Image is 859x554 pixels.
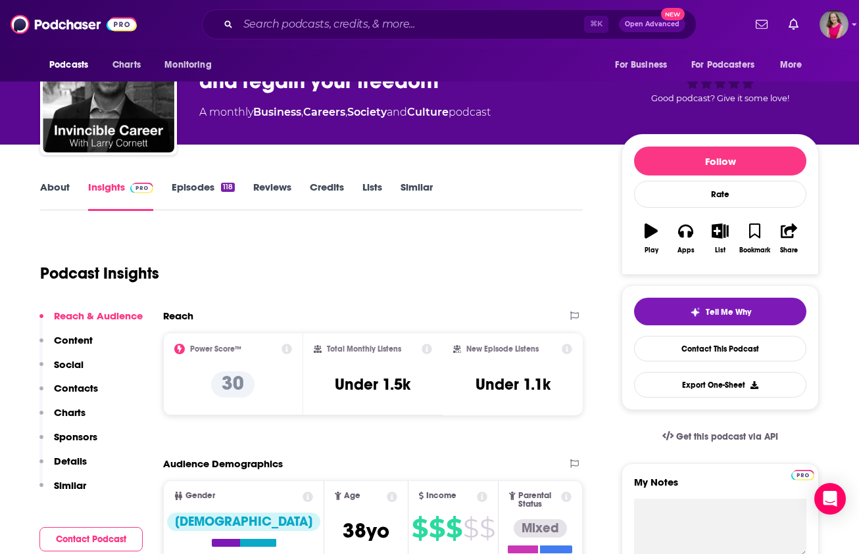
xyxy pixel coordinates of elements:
[706,307,751,317] span: Tell Me Why
[39,430,97,455] button: Sponsors
[49,56,88,74] span: Podcasts
[39,382,98,406] button: Contacts
[345,106,347,118] span: ,
[54,479,86,492] p: Similar
[344,492,360,500] span: Age
[253,181,291,211] a: Reviews
[54,334,93,346] p: Content
[677,246,695,254] div: Apps
[584,16,608,33] span: ⌘ K
[690,307,700,317] img: tell me why sparkle
[780,246,798,254] div: Share
[130,183,153,193] img: Podchaser Pro
[619,16,685,32] button: Open AdvancedNew
[303,106,345,118] a: Careers
[362,181,382,211] a: Lists
[703,215,737,262] button: List
[11,12,137,37] img: Podchaser - Follow, Share and Rate Podcasts
[479,518,495,539] span: $
[163,457,283,470] h2: Audience Demographics
[661,8,685,20] span: New
[715,246,725,254] div: List
[164,56,211,74] span: Monitoring
[39,310,143,334] button: Reach & Audience
[221,183,235,192] div: 118
[54,406,86,419] p: Charts
[791,468,814,480] a: Pro website
[202,9,697,39] div: Search podcasts, credits, & more...
[253,106,301,118] a: Business
[683,53,773,78] button: open menu
[676,431,778,442] span: Get this podcast via API
[199,104,491,120] div: A monthly podcast
[39,455,87,479] button: Details
[112,56,141,74] span: Charts
[40,53,105,78] button: open menu
[634,372,806,398] button: Export One-Sheet
[327,344,401,354] h2: Total Monthly Listens
[412,518,428,539] span: $
[155,53,228,78] button: open menu
[634,215,668,262] button: Play
[446,518,462,539] span: $
[625,21,679,28] span: Open Advanced
[780,56,802,74] span: More
[39,358,84,382] button: Social
[39,334,93,358] button: Content
[88,181,153,211] a: InsightsPodchaser Pro
[634,147,806,175] button: Follow
[172,181,235,211] a: Episodes118
[190,344,241,354] h2: Power Score™
[426,492,456,500] span: Income
[39,527,143,551] button: Contact Podcast
[820,10,848,39] span: Logged in as AmyRasdal
[39,479,86,503] button: Similar
[606,53,683,78] button: open menu
[691,56,754,74] span: For Podcasters
[343,518,389,543] span: 38 yo
[634,476,806,499] label: My Notes
[772,215,806,262] button: Share
[463,518,478,539] span: $
[750,13,773,35] a: Show notifications dropdown
[791,470,814,480] img: Podchaser Pro
[163,310,193,322] h2: Reach
[54,358,84,371] p: Social
[820,10,848,39] img: User Profile
[645,246,658,254] div: Play
[668,215,702,262] button: Apps
[54,430,97,443] p: Sponsors
[771,53,819,78] button: open menu
[401,181,433,211] a: Similar
[54,310,143,322] p: Reach & Audience
[54,382,98,394] p: Contacts
[40,264,159,283] h1: Podcast Insights
[185,492,215,500] span: Gender
[301,106,303,118] span: ,
[466,344,539,354] h2: New Episode Listens
[335,375,410,394] h3: Under 1.5k
[615,56,667,74] span: For Business
[518,492,559,509] span: Parental Status
[429,518,445,539] span: $
[39,406,86,430] button: Charts
[43,21,174,152] a: Invincible Career - Claim your power and regain your freedom
[54,455,87,467] p: Details
[737,215,772,262] button: Bookmark
[347,106,387,118] a: Society
[238,14,584,35] input: Search podcasts, credits, & more...
[814,483,846,515] div: Open Intercom Messenger
[820,10,848,39] button: Show profile menu
[476,375,551,394] h3: Under 1.1k
[634,181,806,208] div: Rate
[104,53,149,78] a: Charts
[651,93,789,103] span: Good podcast? Give it some love!
[407,106,449,118] a: Culture
[40,181,70,211] a: About
[387,106,407,118] span: and
[634,336,806,361] a: Contact This Podcast
[211,371,255,398] p: 30
[652,421,789,453] a: Get this podcast via API
[514,519,567,538] div: Mixed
